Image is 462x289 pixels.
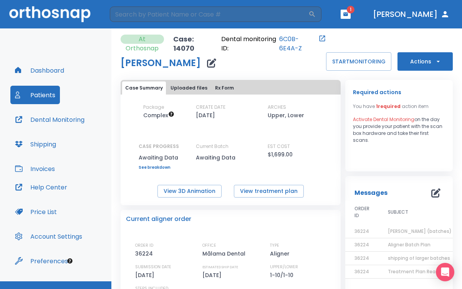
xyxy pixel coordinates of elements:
p: Required actions [353,88,401,97]
div: Tooltip anchor [66,257,73,264]
p: Awaiting Data [196,153,265,162]
button: View 3D Animation [157,185,222,198]
p: Mālama Dental [202,249,248,258]
p: TYPE [270,242,279,249]
p: $1,699.00 [268,150,293,159]
p: Current aligner order [126,214,191,224]
span: SUBJECT [388,209,408,216]
button: Case Summary [122,81,166,95]
p: Dental monitoring ID: [221,35,278,53]
button: Dental Monitoring [10,110,89,129]
div: tabs [122,81,339,95]
p: EST COST [268,143,290,150]
span: [PERSON_NAME] (batches) [388,228,452,234]
div: Open Intercom Messenger [436,263,454,281]
p: [DATE] [135,271,157,280]
button: STARTMONITORING [326,52,391,71]
h1: [PERSON_NAME] [121,58,201,68]
button: Rx Form [212,81,237,95]
button: Patients [10,86,60,104]
a: See breakdown [139,165,179,170]
button: Preferences [10,252,73,270]
input: Search by Patient Name or Case # [110,7,308,22]
span: 36224 [354,268,369,275]
button: [PERSON_NAME] [370,7,453,21]
button: Help Center [10,178,72,196]
img: Orthosnap [9,6,91,22]
p: ESTIMATED SHIP DATE [202,264,238,271]
p: CASE PROGRESS [139,143,179,150]
button: View treatment plan [234,185,304,198]
span: Activate Dental Monitoring [353,116,414,123]
p: Messages [354,188,387,198]
a: 6C0B-6E4A-Z [279,35,317,53]
button: Price List [10,203,61,221]
p: [DATE] [202,271,224,280]
p: ORDER ID [135,242,153,249]
span: shipping of larger batches [388,255,450,261]
span: 1 required [376,103,401,110]
button: Shipping [10,135,61,153]
p: You have action item [353,103,429,110]
button: Invoices [10,159,60,178]
p: ARCHES [268,104,286,111]
span: 36224 [354,241,369,248]
p: CREATE DATE [196,104,225,111]
p: Awaiting Data [139,153,179,162]
button: Dashboard [10,61,69,80]
p: Case: 14070 [173,35,212,53]
p: Package [143,104,164,111]
button: Uploaded files [167,81,210,95]
button: Actions [397,52,453,71]
p: UPPER/LOWER [270,264,298,271]
p: 36224 [135,249,156,258]
p: [DATE] [196,111,215,120]
span: 36224 [354,255,369,261]
p: Aligner [270,249,292,258]
span: Up to 50 Steps (100 aligners) [143,111,174,119]
p: OFFICE [202,242,216,249]
span: 1 [347,6,354,13]
span: Aligner Batch Plan [388,241,431,248]
button: Account Settings [10,227,87,246]
p: Current Batch [196,143,265,150]
div: Open patient in dental monitoring portal [221,35,326,53]
span: ORDER ID [354,205,369,219]
p: 1-10/1-10 [270,271,296,280]
p: SUBMISSION DATE [135,264,171,271]
p: At Orthosnap [124,35,161,53]
p: on the day you provide your patient with the scan box hardware and take their first scans. [353,116,445,144]
span: 36224 [354,228,369,234]
p: Upper, Lower [268,111,304,120]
